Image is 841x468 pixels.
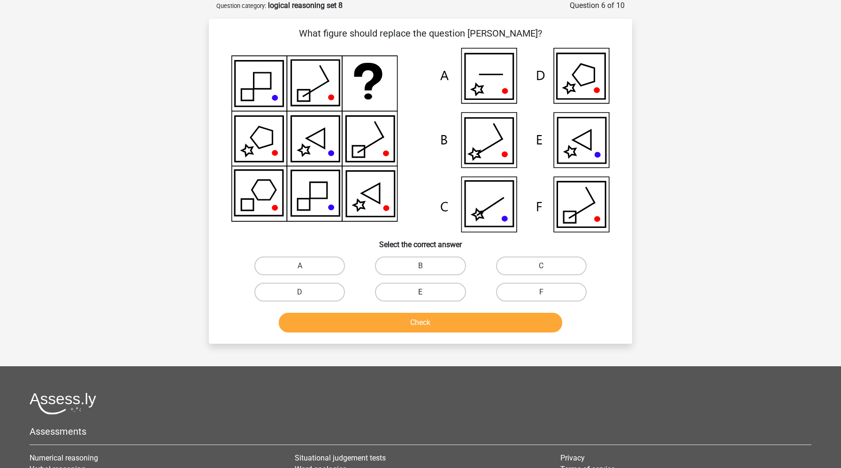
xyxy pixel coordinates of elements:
[560,453,585,462] a: Privacy
[224,233,617,249] h6: Select the correct answer
[30,426,811,437] h5: Assessments
[224,26,617,40] p: What figure should replace the question [PERSON_NAME]?
[30,393,96,415] img: Assessly logo
[268,1,343,10] strong: logical reasoning set 8
[216,2,266,9] small: Question category:
[279,313,563,332] button: Check
[496,283,587,302] label: F
[496,257,587,275] label: C
[30,453,98,462] a: Numerical reasoning
[254,257,345,275] label: A
[375,283,466,302] label: E
[254,283,345,302] label: D
[375,257,466,275] label: B
[295,453,386,462] a: Situational judgement tests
